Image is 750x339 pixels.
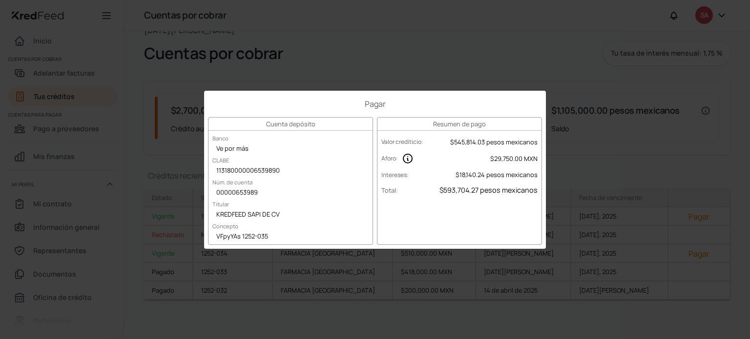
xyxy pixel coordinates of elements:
[266,120,315,128] font: Cuenta depósito
[381,154,396,162] font: Aforo
[212,135,229,142] font: Banco
[216,210,280,219] font: KREDFEED SAPI DE CV
[212,179,252,186] font: Núm. de cuenta
[433,120,486,128] font: Resumen de pago
[421,138,423,146] font: :
[407,171,409,179] font: :
[216,188,258,197] font: 00000653989
[381,138,421,146] font: Valor crediticio
[396,186,398,195] font: :
[216,232,268,240] font: VFpyYAs 1252-035
[212,222,238,230] font: Concepto
[439,185,538,195] font: $593,704.27 pesos mexicanos
[381,186,396,195] font: Total
[365,99,386,109] font: Pagar
[450,138,538,146] font: $545,814.03 pesos mexicanos
[456,170,538,179] font: $18,140.24 pesos mexicanos
[216,144,249,153] font: Ve por más
[396,154,398,162] font: :
[381,171,407,179] font: Intereses
[216,166,280,175] font: 113180000006539890
[212,157,229,164] font: CLABE
[212,200,229,208] font: Titular
[490,154,538,163] font: $29,750.00 MXN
